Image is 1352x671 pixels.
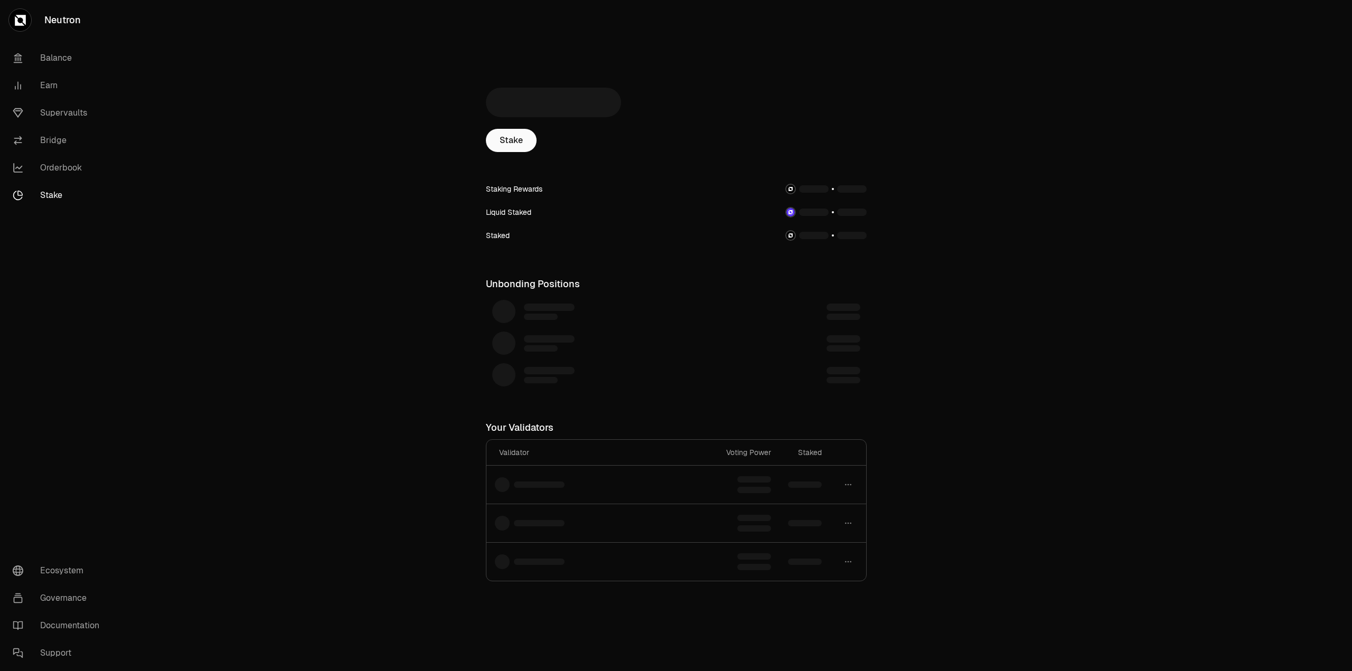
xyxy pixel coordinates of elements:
a: Documentation [4,612,114,639]
div: Staking Rewards [486,184,542,194]
a: Governance [4,584,114,612]
a: Balance [4,44,114,72]
a: Support [4,639,114,667]
div: Unbonding Positions [486,272,867,296]
th: Voting Power [718,440,780,466]
div: Staked [486,230,510,241]
div: Your Validators [486,416,867,439]
div: Liquid Staked [486,207,531,218]
img: dNTRN Logo [786,208,795,216]
a: Supervaults [4,99,114,127]
th: Validator [486,440,718,466]
a: Stake [4,182,114,209]
a: Bridge [4,127,114,154]
a: Stake [486,129,537,152]
a: Orderbook [4,154,114,182]
a: Ecosystem [4,557,114,584]
div: Staked [788,447,822,458]
img: NTRN Logo [786,231,795,240]
img: NTRN Logo [786,185,795,193]
a: Earn [4,72,114,99]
